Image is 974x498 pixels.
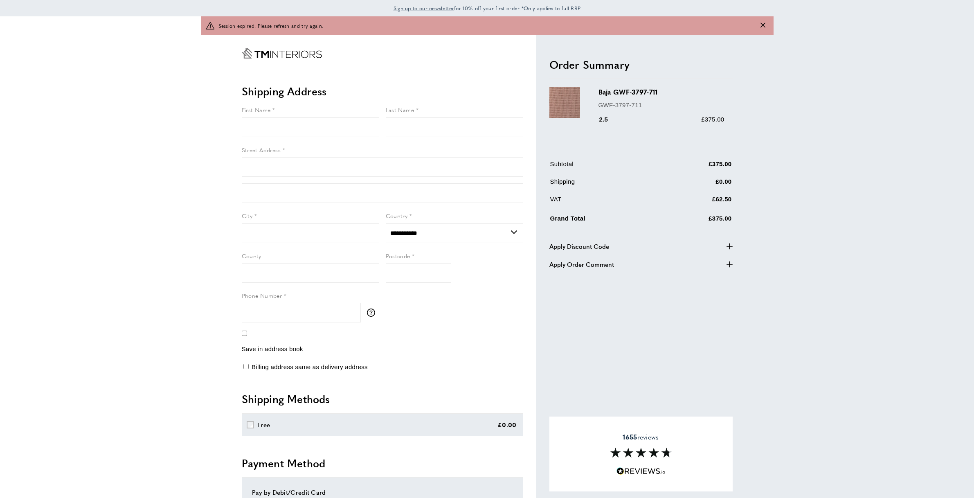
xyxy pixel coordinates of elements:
[760,22,765,30] button: Close message
[598,87,724,97] h3: Baja GWF-3797-711
[243,364,249,369] input: Billing address same as delivery address
[242,146,281,154] span: Street Address
[242,345,303,352] span: Save in address book
[598,100,724,110] p: GWF-3797-711
[550,212,660,230] td: Grand Total
[550,177,660,193] td: Shipping
[660,212,732,230] td: £375.00
[242,392,523,406] h2: Shipping Methods
[218,22,324,30] span: Session expired. Please refresh and try again.
[623,432,637,441] strong: 1655
[394,5,581,12] span: for 10% off your first order *Only applies to full RRP
[549,57,733,72] h2: Order Summary
[394,5,454,12] span: Sign up to our newsletter
[242,252,261,260] span: County
[550,159,660,175] td: Subtotal
[660,159,732,175] td: £375.00
[367,309,379,317] button: More information
[386,212,408,220] span: Country
[550,194,660,210] td: VAT
[252,363,368,370] span: Billing address same as delivery address
[386,106,414,114] span: Last Name
[242,291,282,300] span: Phone Number
[257,420,270,430] div: Free
[242,48,322,59] a: Go to Home page
[497,420,517,430] div: £0.00
[242,84,523,99] h2: Shipping Address
[701,116,724,123] span: £375.00
[616,467,666,475] img: Reviews.io 5 stars
[252,487,513,497] div: Pay by Debit/Credit Card
[549,87,580,118] img: Baja GWF-3797-711
[242,106,271,114] span: First Name
[598,115,620,124] div: 2.5
[386,252,410,260] span: Postcode
[549,259,614,269] span: Apply Order Comment
[242,456,523,471] h2: Payment Method
[394,4,454,12] a: Sign up to our newsletter
[660,194,732,210] td: £62.50
[623,433,659,441] span: reviews
[610,448,672,457] img: Reviews section
[242,212,253,220] span: City
[549,241,609,251] span: Apply Discount Code
[660,177,732,193] td: £0.00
